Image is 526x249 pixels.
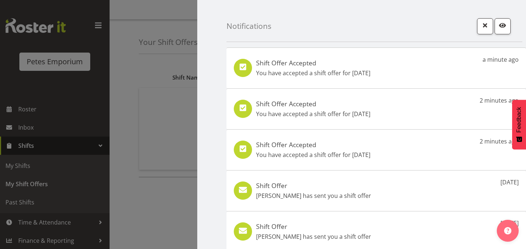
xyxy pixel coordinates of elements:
[495,18,511,34] button: Mark as read
[516,107,522,133] span: Feedback
[480,137,519,146] p: 2 minutes ago
[483,55,519,64] p: a minute ago
[256,150,370,159] p: You have accepted a shift offer for [DATE]
[256,69,370,77] p: You have accepted a shift offer for [DATE]
[256,232,371,241] p: [PERSON_NAME] has sent you a shift offer
[256,191,371,200] p: [PERSON_NAME] has sent you a shift offer
[256,222,371,230] h5: Shift Offer
[256,181,371,189] h5: Shift Offer
[256,141,370,149] h5: Shift Offer Accepted
[256,100,370,108] h5: Shift Offer Accepted
[477,18,493,34] button: Close
[256,59,370,67] h5: Shift Offer Accepted
[480,96,519,105] p: 2 minutes ago
[226,22,271,30] h4: Notifications
[500,178,519,187] p: [DATE]
[256,110,370,118] p: You have accepted a shift offer for [DATE]
[512,100,526,149] button: Feedback - Show survey
[504,227,511,234] img: help-xxl-2.png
